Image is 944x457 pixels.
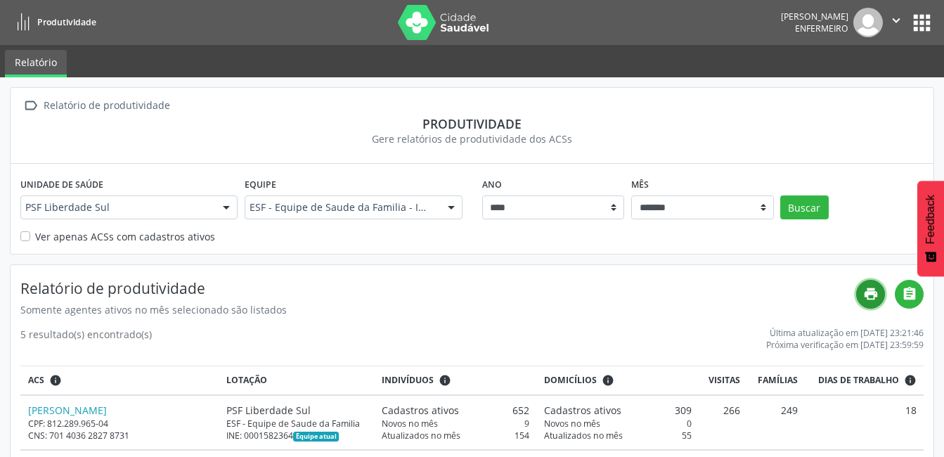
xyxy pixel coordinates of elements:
[28,430,212,442] div: CNS: 701 4036 2827 8731
[49,374,62,387] i: ACSs que estiveram vinculados a uma UBS neste período, mesmo sem produtividade.
[780,195,829,219] button: Buscar
[602,374,614,387] i: <div class="text-left"> <div> <strong>Cadastros ativos:</strong> Cadastros que estão vinculados a...
[28,418,212,430] div: CPF: 812.289.965-04
[895,280,924,309] a: 
[382,418,529,430] div: 9
[699,366,748,395] th: Visitas
[20,96,172,116] a:  Relatório de produtividade
[917,181,944,276] button: Feedback - Mostrar pesquisa
[748,395,806,450] td: 249
[28,404,107,417] a: [PERSON_NAME]
[699,395,748,450] td: 266
[544,403,621,418] span: Cadastros ativos
[226,403,367,418] div: PSF Liberdade Sul
[5,50,67,77] a: Relatório
[544,430,692,442] div: 55
[25,200,209,214] span: PSF Liberdade Sul
[766,339,924,351] div: Próxima verificação em [DATE] 23:59:59
[20,131,924,146] div: Gere relatórios de produtividade dos ACSs
[28,374,44,387] span: ACS
[226,418,367,430] div: ESF - Equipe de Saude da Familia
[382,430,529,442] div: 154
[219,366,375,395] th: Lotação
[924,195,937,244] span: Feedback
[856,280,885,309] a: print
[20,174,103,195] label: Unidade de saúde
[781,11,848,22] div: [PERSON_NAME]
[20,302,856,317] div: Somente agentes ativos no mês selecionado são listados
[293,432,339,442] span: Esta é a equipe atual deste Agente
[904,374,917,387] i: Dias em que o(a) ACS fez pelo menos uma visita, ou ficha de cadastro individual ou cadastro domic...
[818,374,899,387] span: Dias de trabalho
[226,430,367,442] div: INE: 0001582364
[795,22,848,34] span: Enfermeiro
[888,13,904,28] i: 
[35,229,215,244] label: Ver apenas ACSs com cadastros ativos
[805,395,924,450] td: 18
[10,11,96,34] a: Produtividade
[41,96,172,116] div: Relatório de produtividade
[748,366,806,395] th: Famílias
[20,280,856,297] h4: Relatório de produtividade
[544,403,692,418] div: 309
[382,430,460,442] span: Atualizados no mês
[910,11,934,35] button: apps
[863,286,879,302] i: print
[766,327,924,339] div: Última atualização em [DATE] 23:21:46
[544,374,597,387] span: Domicílios
[902,286,917,302] i: 
[250,200,433,214] span: ESF - Equipe de Saude da Familia - INE: 0001582364
[853,8,883,37] img: img
[382,418,438,430] span: Novos no mês
[20,96,41,116] i: 
[37,16,96,28] span: Produtividade
[439,374,451,387] i: <div class="text-left"> <div> <strong>Cadastros ativos:</strong> Cadastros que estão vinculados a...
[482,174,502,195] label: Ano
[544,418,600,430] span: Novos no mês
[20,327,152,351] div: 5 resultado(s) encontrado(s)
[883,8,910,37] button: 
[245,174,276,195] label: Equipe
[631,174,649,195] label: Mês
[544,418,692,430] div: 0
[382,403,459,418] span: Cadastros ativos
[382,403,529,418] div: 652
[382,374,434,387] span: Indivíduos
[20,116,924,131] div: Produtividade
[544,430,623,442] span: Atualizados no mês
